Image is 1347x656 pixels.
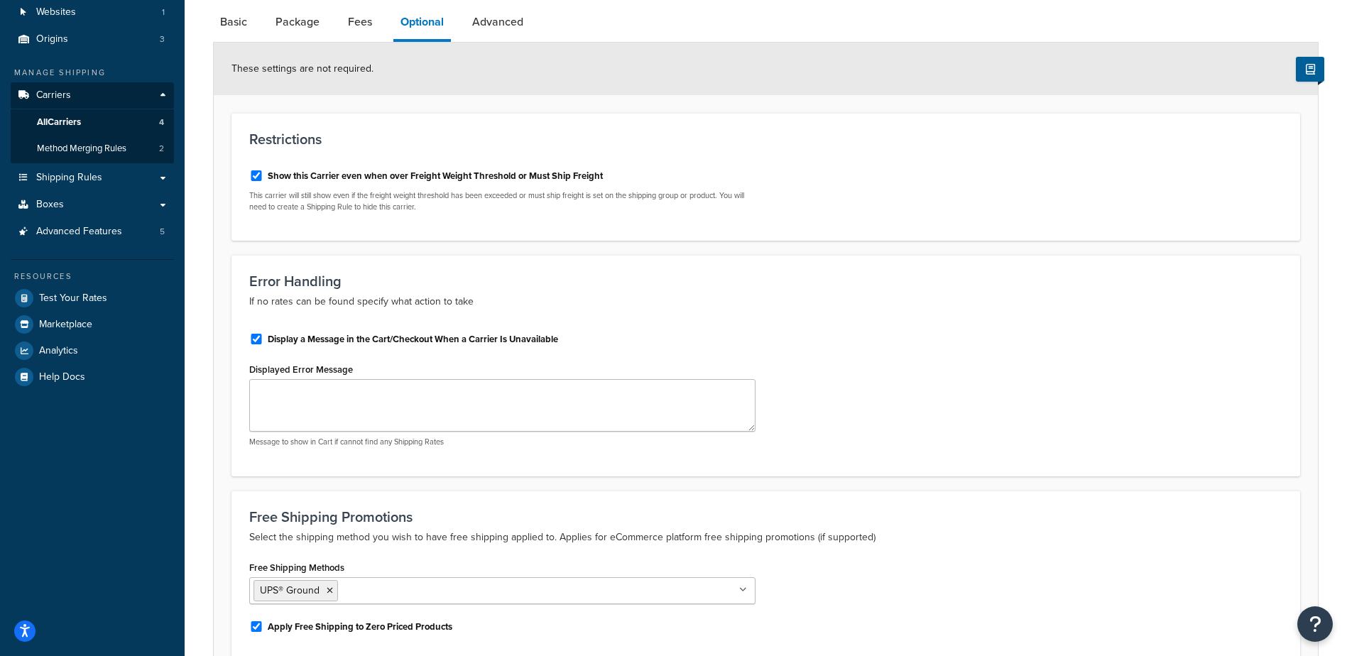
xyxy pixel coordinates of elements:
[465,5,530,39] a: Advanced
[37,116,81,129] span: All Carriers
[160,33,165,45] span: 3
[249,509,1282,525] h3: Free Shipping Promotions
[11,219,174,245] li: Advanced Features
[36,199,64,211] span: Boxes
[162,6,165,18] span: 1
[37,143,126,155] span: Method Merging Rules
[213,5,254,39] a: Basic
[268,5,327,39] a: Package
[39,293,107,305] span: Test Your Rates
[11,364,174,390] a: Help Docs
[11,82,174,109] a: Carriers
[36,226,122,238] span: Advanced Features
[39,345,78,357] span: Analytics
[36,89,71,102] span: Carriers
[11,270,174,283] div: Resources
[249,293,1282,310] p: If no rates can be found specify what action to take
[1297,606,1333,642] button: Open Resource Center
[159,116,164,129] span: 4
[268,621,452,633] label: Apply Free Shipping to Zero Priced Products
[11,109,174,136] a: AllCarriers4
[36,33,68,45] span: Origins
[249,529,1282,546] p: Select the shipping method you wish to have free shipping applied to. Applies for eCommerce platf...
[11,26,174,53] li: Origins
[249,437,756,447] p: Message to show in Cart if cannot find any Shipping Rates
[11,136,174,162] a: Method Merging Rules2
[11,219,174,245] a: Advanced Features5
[249,273,1282,289] h3: Error Handling
[1296,57,1324,82] button: Show Help Docs
[260,583,320,598] span: UPS® Ground
[159,143,164,155] span: 2
[249,562,344,573] label: Free Shipping Methods
[268,170,603,182] label: Show this Carrier even when over Freight Weight Threshold or Must Ship Freight
[11,82,174,163] li: Carriers
[11,136,174,162] li: Method Merging Rules
[249,131,1282,147] h3: Restrictions
[39,319,92,331] span: Marketplace
[11,285,174,311] a: Test Your Rates
[231,61,373,76] span: These settings are not required.
[249,364,353,375] label: Displayed Error Message
[11,67,174,79] div: Manage Shipping
[11,312,174,337] a: Marketplace
[11,338,174,363] a: Analytics
[11,192,174,218] a: Boxes
[160,226,165,238] span: 5
[341,5,379,39] a: Fees
[11,26,174,53] a: Origins3
[249,190,756,212] p: This carrier will still show even if the freight weight threshold has been exceeded or must ship ...
[268,333,558,346] label: Display a Message in the Cart/Checkout When a Carrier Is Unavailable
[39,371,85,383] span: Help Docs
[393,5,451,42] a: Optional
[36,172,102,184] span: Shipping Rules
[11,165,174,191] a: Shipping Rules
[36,6,76,18] span: Websites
